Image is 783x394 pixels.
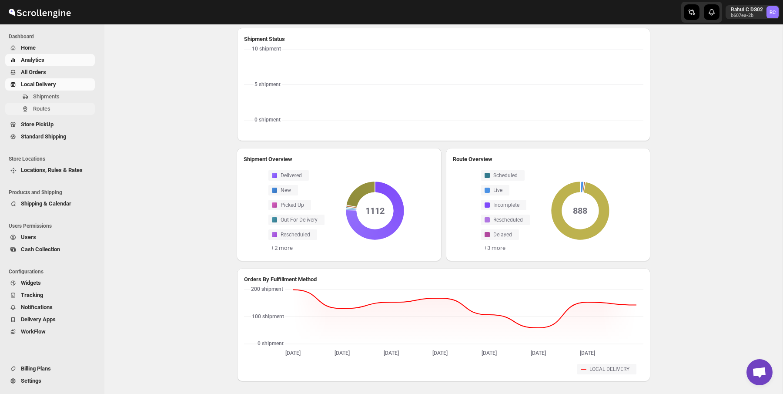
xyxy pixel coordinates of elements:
[9,155,98,162] span: Store Locations
[589,366,629,373] span: LOCAL DELIVERY
[252,313,284,320] text: 100 shipment
[251,286,283,292] text: 200 shipment
[268,170,309,181] button: Delivered
[9,189,98,196] span: Products and Shipping
[5,289,95,301] button: Tracking
[21,292,43,298] span: Tracking
[493,202,519,209] span: Incomplete
[766,6,779,18] span: Rahul C DS02
[9,222,98,229] span: Users Permissions
[731,6,763,13] p: Rahul C DS02
[268,200,311,210] button: Picked Up
[5,103,95,115] button: Routes
[383,350,398,356] text: [DATE]
[21,81,56,88] span: Local Delivery
[493,187,502,194] span: Live
[281,202,304,209] span: Picked Up
[21,304,53,310] span: Notifications
[258,340,284,347] text: 0 shipment
[244,275,643,284] h2: Orders By Fulfillment Method
[254,117,280,123] text: 0 shipment
[5,326,95,338] button: WorkFlow
[21,365,51,372] span: Billing Plans
[577,364,636,374] button: LOCAL DELIVERY
[244,155,434,164] h2: Shipment Overview
[5,66,95,78] button: All Orders
[5,164,95,176] button: Locations, Rules & Rates
[579,350,595,356] text: [DATE]
[21,121,54,128] span: Store PickUp
[482,350,497,356] text: [DATE]
[268,185,298,195] button: New
[432,350,448,356] text: [DATE]
[5,54,95,66] button: Analytics
[731,13,763,18] p: b607ea-2b
[481,215,530,225] button: Rescheduled
[21,69,46,75] span: All Orders
[453,155,643,164] h2: Route Overview
[244,35,643,44] h2: Shipment Status
[493,216,523,223] span: Rescheduled
[33,93,60,100] span: Shipments
[334,350,349,356] text: [DATE]
[530,350,545,356] text: [DATE]
[5,91,95,103] button: Shipments
[21,200,71,207] span: Shipping & Calendar
[481,200,526,210] button: Incomplete
[268,229,317,240] button: Rescheduled
[5,42,95,54] button: Home
[726,5,780,19] button: User menu
[7,1,72,23] img: ScrollEngine
[5,277,95,289] button: Widgets
[5,363,95,375] button: Billing Plans
[33,105,50,112] span: Routes
[9,268,98,275] span: Configurations
[268,215,325,225] button: Out For Delivery
[481,185,509,195] button: Live
[254,81,280,88] text: 5 shipment
[21,316,56,323] span: Delivery Apps
[281,231,310,238] span: Rescheduled
[5,301,95,313] button: Notifications
[281,187,291,194] span: New
[21,328,46,335] span: WorkFlow
[21,133,66,140] span: Standard Shipping
[281,172,302,179] span: Delivered
[21,377,41,384] span: Settings
[252,46,281,52] text: 10 shipment
[481,170,525,181] button: Scheduled
[268,244,295,252] button: +2 more
[21,57,44,63] span: Analytics
[481,229,519,240] button: Delayed
[281,216,318,223] span: Out For Delivery
[493,231,512,238] span: Delayed
[21,234,36,240] span: Users
[21,44,36,51] span: Home
[21,167,83,173] span: Locations, Rules & Rates
[21,246,60,253] span: Cash Collection
[746,359,773,385] div: Open chat
[481,244,508,252] button: +3 more
[5,375,95,387] button: Settings
[5,243,95,256] button: Cash Collection
[5,231,95,243] button: Users
[9,33,98,40] span: Dashboard
[5,313,95,326] button: Delivery Apps
[21,280,41,286] span: Widgets
[770,10,776,15] text: RC
[244,47,643,127] svg: No Data Here Yet
[493,172,518,179] span: Scheduled
[5,198,95,210] button: Shipping & Calendar
[285,350,300,356] text: [DATE]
